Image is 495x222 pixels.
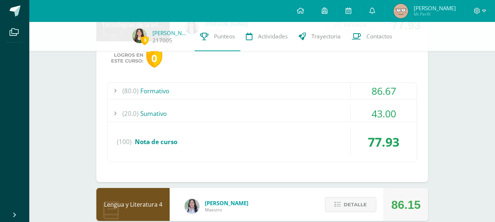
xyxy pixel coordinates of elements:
[414,4,456,12] span: [PERSON_NAME]
[132,29,147,43] img: 6a14ada82c720ff23d4067649101bdce.png
[117,128,132,156] span: (100)
[325,197,376,212] button: Detalle
[146,49,162,68] div: 0
[366,33,392,40] span: Contactos
[108,105,417,122] div: Sumativo
[122,105,138,122] span: (20.0)
[391,188,421,221] div: 86.15
[414,11,456,17] span: Mi Perfil
[195,22,240,51] a: Punteos
[135,138,177,146] span: Nota de curso
[111,52,143,64] span: Logros en este curso:
[240,22,293,51] a: Actividades
[152,29,189,37] a: [PERSON_NAME]
[96,188,170,221] div: Lengua y Literatura 4
[152,37,172,44] a: 217005
[311,33,341,40] span: Trayectoria
[205,199,248,207] span: [PERSON_NAME]
[346,22,398,51] a: Contactos
[185,199,199,214] img: df6a3bad71d85cf97c4a6d1acf904499.png
[344,198,367,211] span: Detalle
[205,207,248,213] span: Maestro
[258,33,288,40] span: Actividades
[351,105,417,122] div: 43.00
[293,22,346,51] a: Trayectoria
[394,4,408,18] img: 71f96e2616eca63d647a955b9c55e1b9.png
[351,83,417,99] div: 86.67
[141,35,149,45] span: 3
[351,128,417,156] div: 77.93
[108,83,417,99] div: Formativo
[214,33,235,40] span: Punteos
[122,83,138,99] span: (80.0)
